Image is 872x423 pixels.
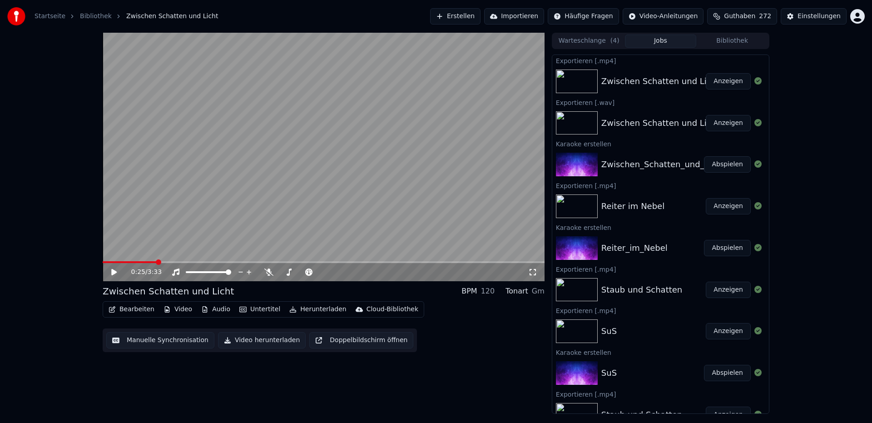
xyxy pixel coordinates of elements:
div: Zwischen Schatten und Licht [601,75,719,88]
button: Anzeigen [706,282,751,298]
div: 120 [481,286,495,297]
div: Exportieren [.mp4] [552,264,769,274]
span: 3:33 [148,268,162,277]
div: Karaoke erstellen [552,222,769,233]
button: Doppelbildschirm öffnen [309,332,413,348]
div: Staub und Schatten [601,284,682,296]
div: Reiter im Nebel [601,200,664,213]
div: Exportieren [.mp4] [552,388,769,399]
button: Erstellen [430,8,481,25]
div: Karaoke erstellen [552,138,769,149]
button: Anzeigen [706,407,751,423]
div: Exportieren [.mp4] [552,180,769,191]
button: Anzeigen [706,115,751,131]
div: Gm [532,286,545,297]
button: Importieren [484,8,544,25]
div: Exportieren [.mp4] [552,305,769,316]
div: Staub und Schatten [601,408,682,421]
button: Einstellungen [781,8,847,25]
div: Zwischen Schatten und Licht [601,117,719,129]
button: Anzeigen [706,73,751,90]
button: Warteschlange [553,35,625,48]
button: Manuelle Synchronisation [106,332,214,348]
div: Exportieren [.wav] [552,97,769,108]
button: Video herunterladen [218,332,306,348]
div: Exportieren [.mp4] [552,55,769,66]
button: Häufige Fragen [548,8,619,25]
button: Abspielen [704,156,751,173]
span: 272 [759,12,771,21]
div: BPM [461,286,477,297]
button: Video [160,303,196,316]
span: 0:25 [131,268,145,277]
div: Zwischen_Schatten_und_Licht [601,158,724,171]
button: Herunterladen [286,303,350,316]
div: Einstellungen [798,12,841,21]
div: Cloud-Bibliothek [367,305,418,314]
div: Reiter_im_Nebel [601,242,668,254]
button: Bibliothek [696,35,768,48]
a: Bibliothek [80,12,112,21]
div: SuS [601,325,617,338]
div: / [131,268,153,277]
div: SuS [601,367,617,379]
button: Abspielen [704,365,751,381]
button: Anzeigen [706,323,751,339]
span: Guthaben [724,12,755,21]
span: Zwischen Schatten und Licht [126,12,218,21]
button: Anzeigen [706,198,751,214]
button: Untertitel [236,303,284,316]
button: Bearbeiten [105,303,158,316]
button: Abspielen [704,240,751,256]
div: Tonart [505,286,528,297]
button: Jobs [625,35,697,48]
div: Karaoke erstellen [552,347,769,358]
button: Audio [198,303,234,316]
img: youka [7,7,25,25]
div: Zwischen Schatten und Licht [103,285,234,298]
button: Video-Anleitungen [623,8,704,25]
button: Guthaben272 [707,8,777,25]
span: ( 4 ) [610,36,619,45]
nav: breadcrumb [35,12,218,21]
a: Startseite [35,12,65,21]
